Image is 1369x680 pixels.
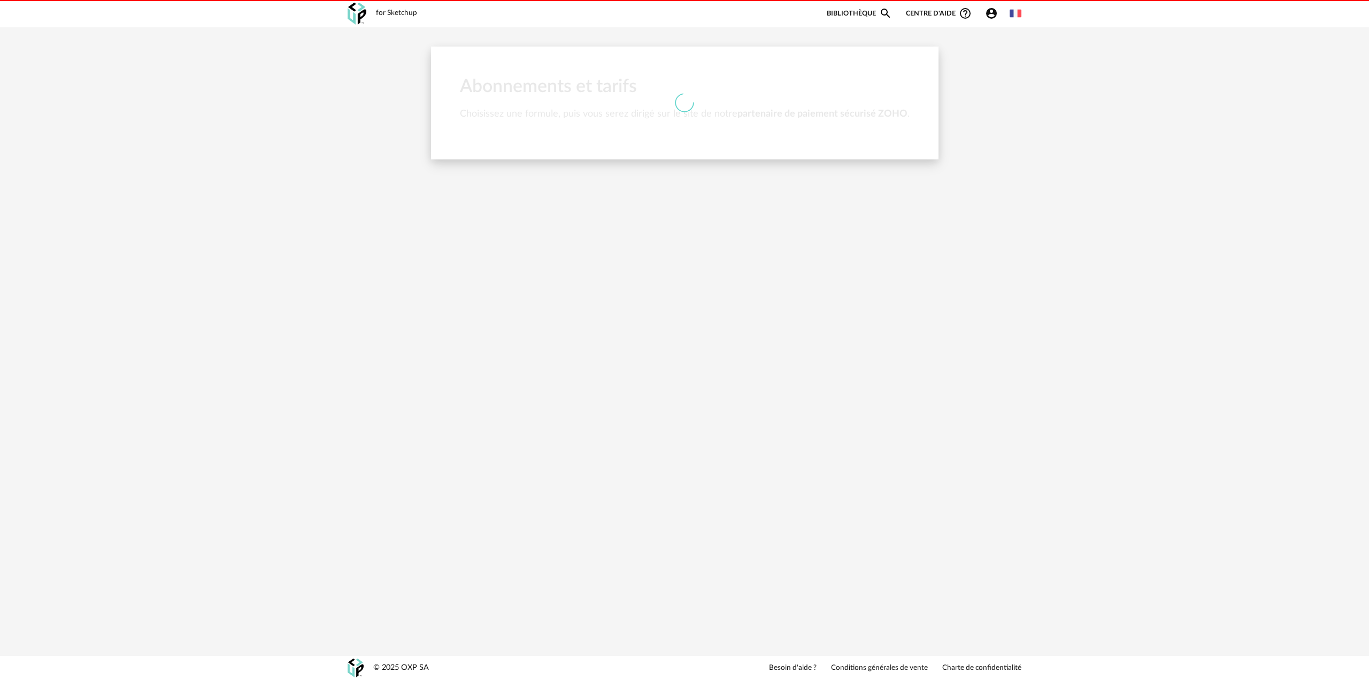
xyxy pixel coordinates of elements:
span: Help Circle Outline icon [959,7,972,20]
a: Conditions générales de vente [831,663,928,673]
span: Centre d'aideHelp Circle Outline icon [906,7,972,20]
span: Magnify icon [879,7,892,20]
span: Account Circle icon [985,7,1003,20]
span: Account Circle icon [985,7,998,20]
img: OXP [348,3,366,25]
a: Charte de confidentialité [942,663,1021,673]
img: OXP [348,659,364,677]
img: fr [1010,7,1021,19]
a: BibliothèqueMagnify icon [827,7,892,20]
div: for Sketchup [376,9,417,18]
div: © 2025 OXP SA [373,663,429,673]
a: Besoin d'aide ? [769,663,817,673]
